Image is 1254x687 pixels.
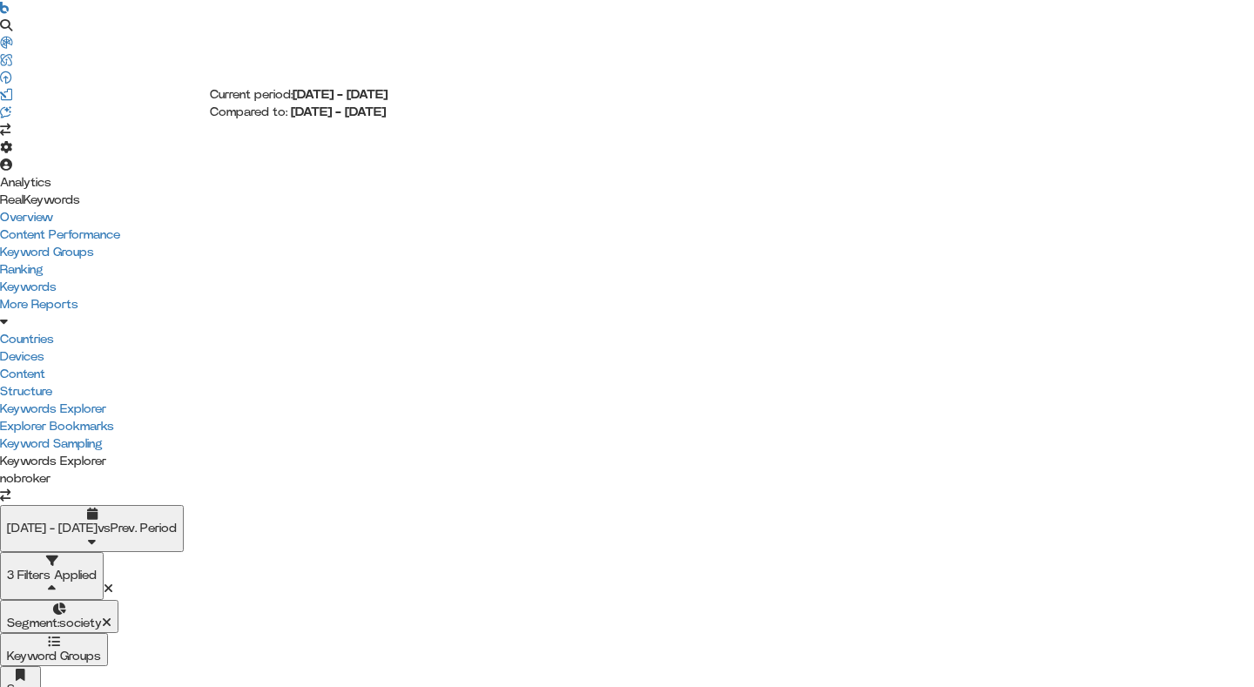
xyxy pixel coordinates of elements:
div: times [104,581,113,598]
b: [DATE] - [DATE] [287,106,386,118]
div: Keyword Groups [7,650,101,663]
span: Segment: society [7,617,102,630]
b: [DATE] - [DATE] [293,89,388,101]
span: vs Prev. Period [98,522,177,535]
div: Current period: [210,86,388,104]
div: 3 Filters Applied [7,569,97,583]
span: [DATE] - [DATE] [7,522,98,535]
div: Compared to: [210,104,388,121]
